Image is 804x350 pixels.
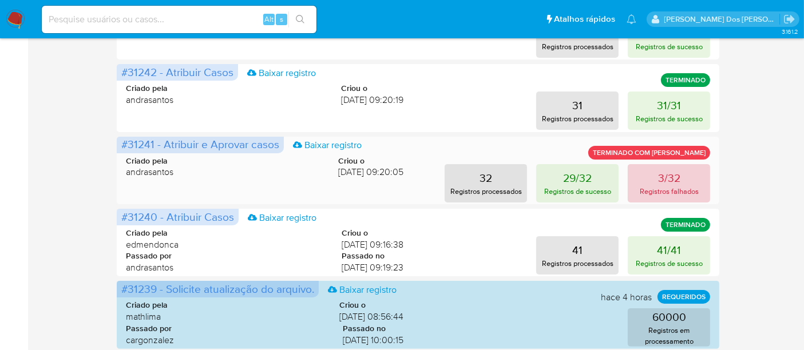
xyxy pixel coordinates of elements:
[783,13,795,25] a: Sair
[782,27,798,36] span: 3.161.2
[288,11,312,27] button: search-icon
[664,14,780,25] p: renato.lopes@mercadopago.com.br
[554,13,615,25] span: Atalhos rápidos
[42,12,316,27] input: Pesquise usuários ou casos...
[280,14,283,25] span: s
[627,14,636,24] a: Notificações
[264,14,274,25] span: Alt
